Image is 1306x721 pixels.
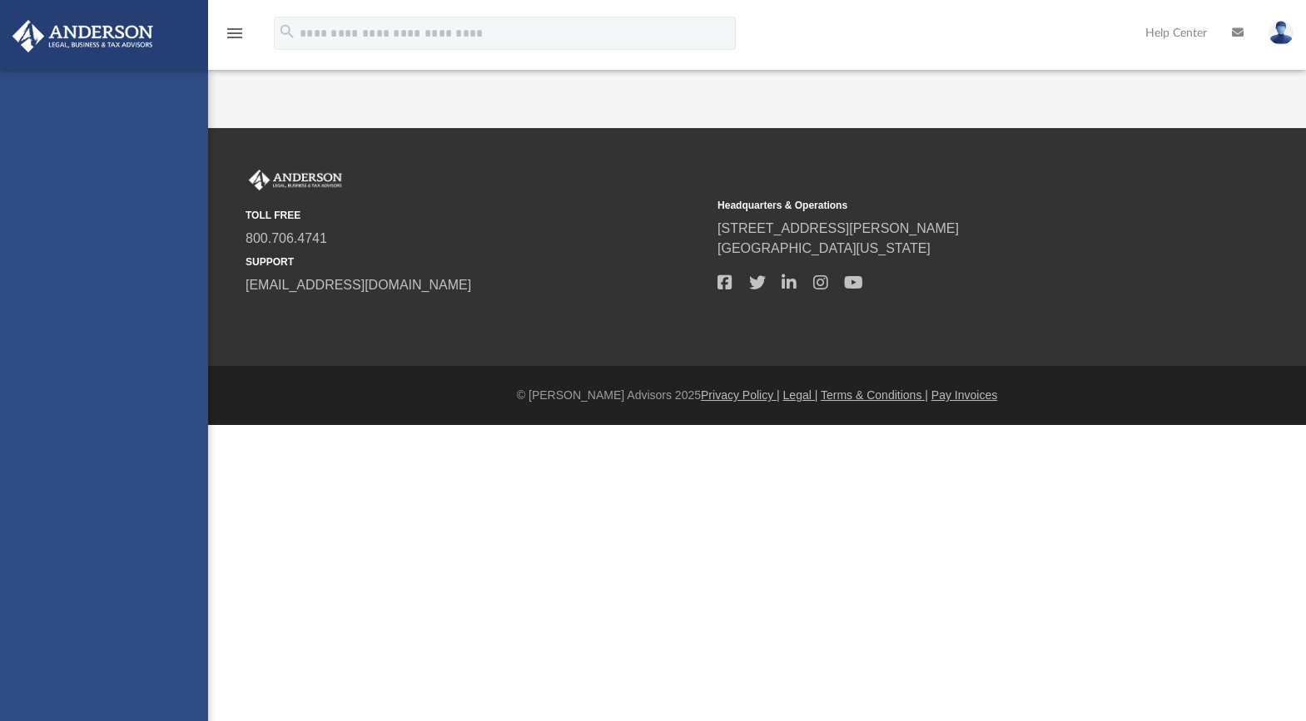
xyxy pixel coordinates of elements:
[1269,21,1294,45] img: User Pic
[246,254,706,269] small: SUPPORT
[246,170,345,191] img: Anderson Advisors Platinum Portal
[208,387,1306,404] div: © [PERSON_NAME] Advisors 2025
[7,20,158,52] img: Anderson Advisors Platinum Portal
[278,22,296,41] i: search
[225,32,245,43] a: menu
[718,198,1178,213] small: Headquarters & Operations
[931,388,997,402] a: Pay Invoices
[246,278,471,292] a: [EMAIL_ADDRESS][DOMAIN_NAME]
[246,208,706,223] small: TOLL FREE
[783,388,818,402] a: Legal |
[701,388,780,402] a: Privacy Policy |
[821,388,928,402] a: Terms & Conditions |
[718,221,959,235] a: [STREET_ADDRESS][PERSON_NAME]
[246,231,327,245] a: 800.706.4741
[225,23,245,43] i: menu
[718,241,931,255] a: [GEOGRAPHIC_DATA][US_STATE]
